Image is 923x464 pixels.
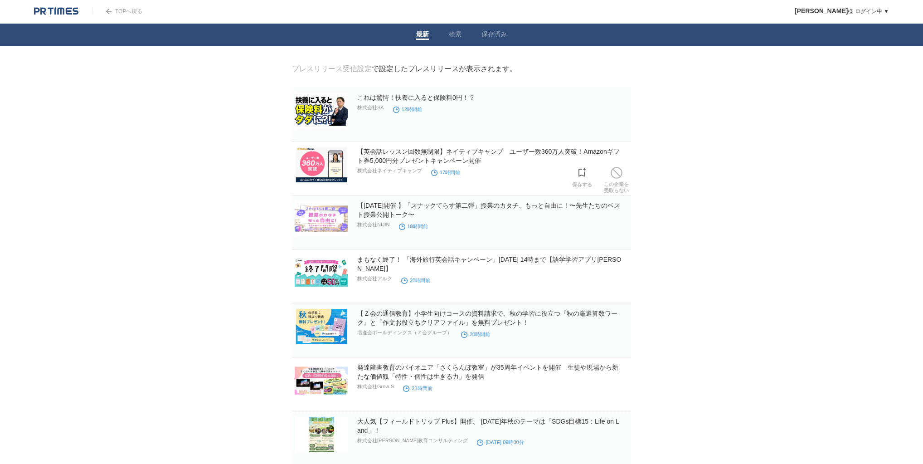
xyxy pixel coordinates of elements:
p: 株式会社アルク [357,275,392,282]
img: これは驚愕！扶養に入ると保険料0円！？ [295,93,348,128]
p: 増進会ホールディングス（Ｚ会グループ） [357,329,452,336]
p: 株式会社NIJIN [357,221,390,228]
a: 検索 [449,30,461,40]
a: 【英会話レッスン回数無制限】ネイティブキャンプ ユーザー数360万人突破！Amazonギフト券5,000円分プレゼントキャンペーン開催 [357,148,620,164]
a: 大人気【フィールドトリップ Plus】開催。 [DATE]年秋のテーマは「SDGs目標15：Life on Land」！ [357,418,619,434]
img: arrow.png [106,9,112,14]
a: 保存済み [481,30,507,40]
time: 17時間前 [431,170,460,175]
a: 保存する [572,165,592,188]
time: [DATE] 09時00分 [477,440,524,445]
img: 【Ｚ会の通信教育】小学生向けコースの資料請求で、秋の学習に役立つ『秋の厳選算数ワーク』と「作文お役立ちクリアファイル」を無料プレゼント！ [295,309,348,344]
a: プレスリリース受信設定 [292,65,372,73]
img: 【英会話レッスン回数無制限】ネイティブキャンプ ユーザー数360万人突破！Amazonギフト券5,000円分プレゼントキャンペーン開催 [295,147,348,182]
time: 20時間前 [461,332,490,337]
a: 最新 [416,30,429,40]
span: [PERSON_NAME] [795,7,848,15]
time: 18時間前 [399,224,428,229]
a: 【[DATE]開催 】「スナックてらす第二弾」授業のカタチ、もっと自由に！〜先生たちのベスト授業公開トーク〜 [357,202,620,218]
img: 【10月1日（水）開催 】「スナックてらす第二弾」授業のカタチ、もっと自由に！〜先生たちのベスト授業公開トーク〜 [295,201,348,236]
img: logo.png [34,7,78,16]
div: で設定したプレスリリースが表示されます。 [292,64,517,74]
time: 23時間前 [403,386,432,391]
img: 大人気【フィールドトリップ Plus】開催。 2025年秋のテーマは「SDGs目標15：Life on Land」！ [295,417,348,452]
p: 株式会社ネイティブキャンプ [357,167,422,174]
img: まもなく終了！ 「海外旅行英会話キャンペーン」9月18日(木) 14時まで【語学学習アプリbooco】 [295,255,348,290]
a: 発達障害教育のパイオニア「さくらんぼ教室」が35周年イベントを開催 生徒や現場から新たな価値観「特性・個性は生きる力」を発信 [357,364,618,380]
time: 12時間前 [393,107,422,112]
img: 発達障害教育のパイオニア「さくらんぼ教室」が35周年イベントを開催 生徒や現場から新たな価値観「特性・個性は生きる力」を発信 [295,363,348,398]
a: [PERSON_NAME]様 ログイン中 ▼ [795,8,889,15]
a: これは驚愕！扶養に入ると保険料0円！？ [357,94,475,101]
a: TOPへ戻る [92,8,142,15]
a: まもなく終了！ 「海外旅行英会話キャンペーン」[DATE] 14時まで【語学学習アプリ[PERSON_NAME]】 [357,256,621,272]
p: 株式会社Grow-S [357,383,394,390]
a: この企業を受取らない [604,165,629,194]
p: 株式会社[PERSON_NAME]教育コンサルティング [357,437,468,444]
a: 【Ｚ会の通信教育】小学生向けコースの資料請求で、秋の学習に役立つ『秋の厳選算数ワーク』と「作文お役立ちクリアファイル」を無料プレゼント！ [357,310,617,326]
time: 20時間前 [401,278,430,283]
p: 株式会社SA [357,104,384,111]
